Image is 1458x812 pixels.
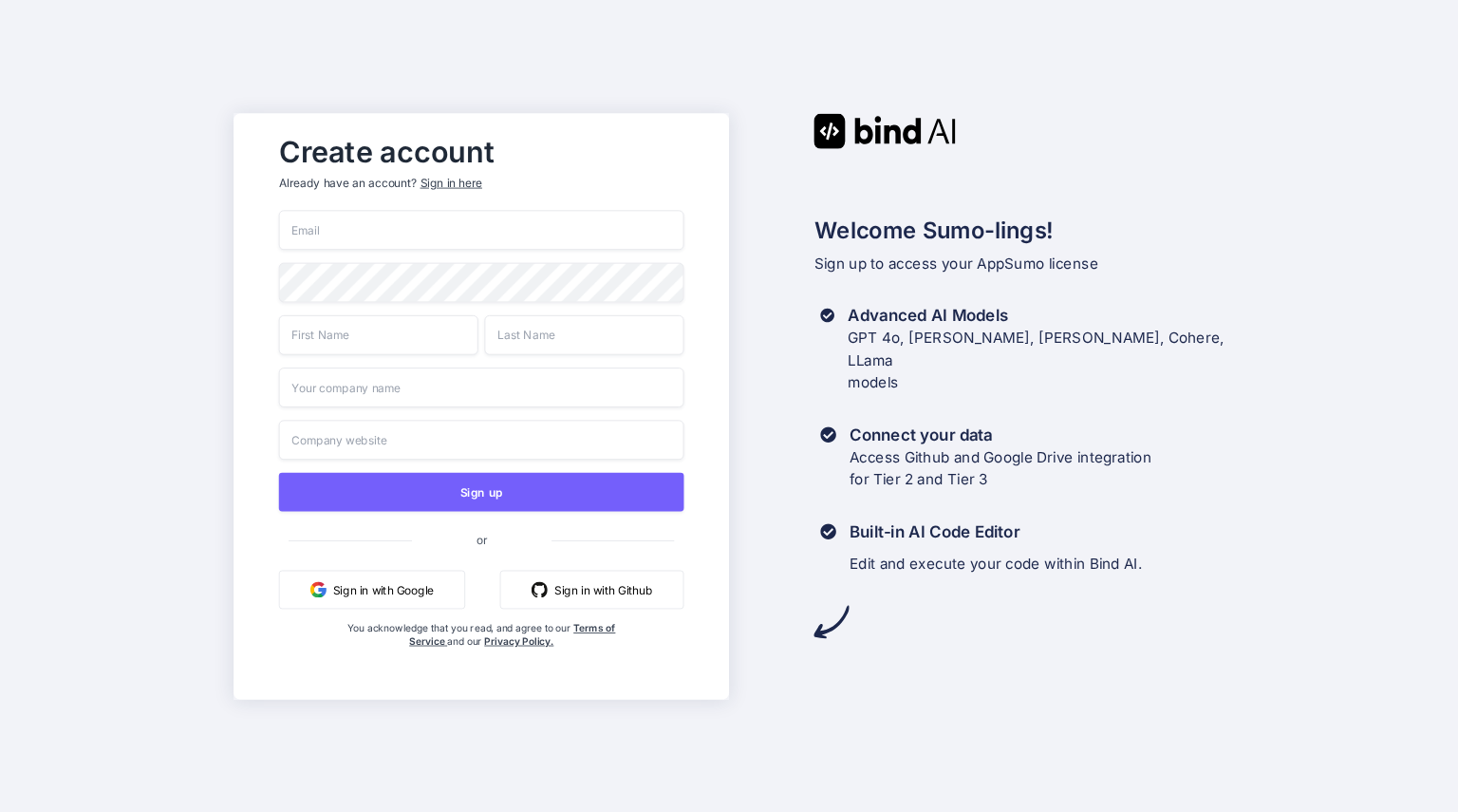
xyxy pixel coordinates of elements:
button: Sign up [278,472,683,511]
h2: Create account [278,139,683,164]
p: Sign up to access your AppSumo license [813,252,1224,274]
a: Terms of Service [409,621,615,646]
p: GPT 4o, [PERSON_NAME], [PERSON_NAME], Cohere, LLama models [848,326,1225,393]
h3: Built-in AI Code Editor [850,519,1142,542]
input: Your company name [278,368,683,407]
img: Bind AI logo [813,113,956,148]
input: Email [278,210,683,250]
button: Sign in with Google [278,570,464,609]
p: Access Github and Google Drive integration for Tier 2 and Tier 3 [850,445,1151,491]
p: Edit and execute your code within Bind AI. [850,552,1142,575]
div: Sign in here [420,175,481,191]
div: You acknowledge that you read, and agree to our and our [346,621,617,686]
input: First Name [278,314,477,354]
p: Already have an account? [278,175,683,191]
img: google [310,581,327,597]
h3: Connect your data [850,423,1151,445]
h2: Welcome Sumo-lings! [813,213,1224,247]
img: github [532,581,548,597]
button: Sign in with Github [500,570,684,609]
img: arrow [813,604,849,639]
input: Company website [278,420,683,460]
span: or [411,519,551,558]
h3: Advanced AI Models [848,304,1225,327]
input: Last Name [484,314,683,354]
a: Privacy Policy. [484,634,553,647]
